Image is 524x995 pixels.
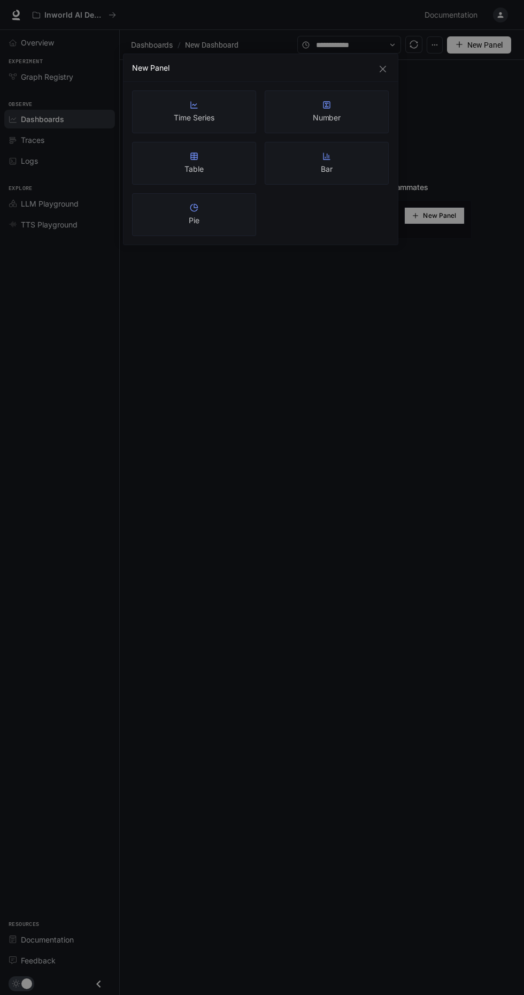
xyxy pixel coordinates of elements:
[178,39,181,51] span: /
[4,33,115,52] a: Overview
[313,112,341,123] article: Number
[321,164,333,174] article: Bar
[404,207,465,224] button: New Panel
[21,37,54,48] span: Overview
[21,934,74,945] span: Documentation
[412,212,419,219] span: plus
[21,134,44,146] span: Traces
[131,39,173,51] span: Dashboards
[184,164,204,174] article: Table
[4,215,115,234] a: TTS Playground
[21,155,38,166] span: Logs
[420,4,486,26] a: Documentation
[456,41,463,48] span: plus
[4,131,115,149] a: Traces
[467,39,503,51] span: New Panel
[87,973,111,995] button: Close drawer
[21,198,79,209] span: LLM Playground
[189,215,199,226] article: Pie
[174,112,214,123] article: Time Series
[377,63,389,75] button: Close
[410,40,418,49] span: sync
[4,110,115,128] a: Dashboards
[183,35,241,55] article: New Dashboard
[21,113,64,125] span: Dashboards
[4,951,115,970] a: Feedback
[128,39,175,51] button: Dashboards
[4,67,115,86] a: Graph Registry
[4,930,115,949] a: Documentation
[21,71,73,82] span: Graph Registry
[44,11,104,20] p: Inworld AI Demos
[21,955,56,966] span: Feedback
[379,65,387,73] span: close
[28,4,121,26] button: All workspaces
[447,36,511,54] button: New Panel
[21,977,32,989] span: Dark mode toggle
[132,63,389,73] div: New Panel
[4,151,115,170] a: Logs
[423,213,456,218] span: New Panel
[425,9,477,22] span: Documentation
[21,219,78,230] span: TTS Playground
[4,194,115,213] a: LLM Playground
